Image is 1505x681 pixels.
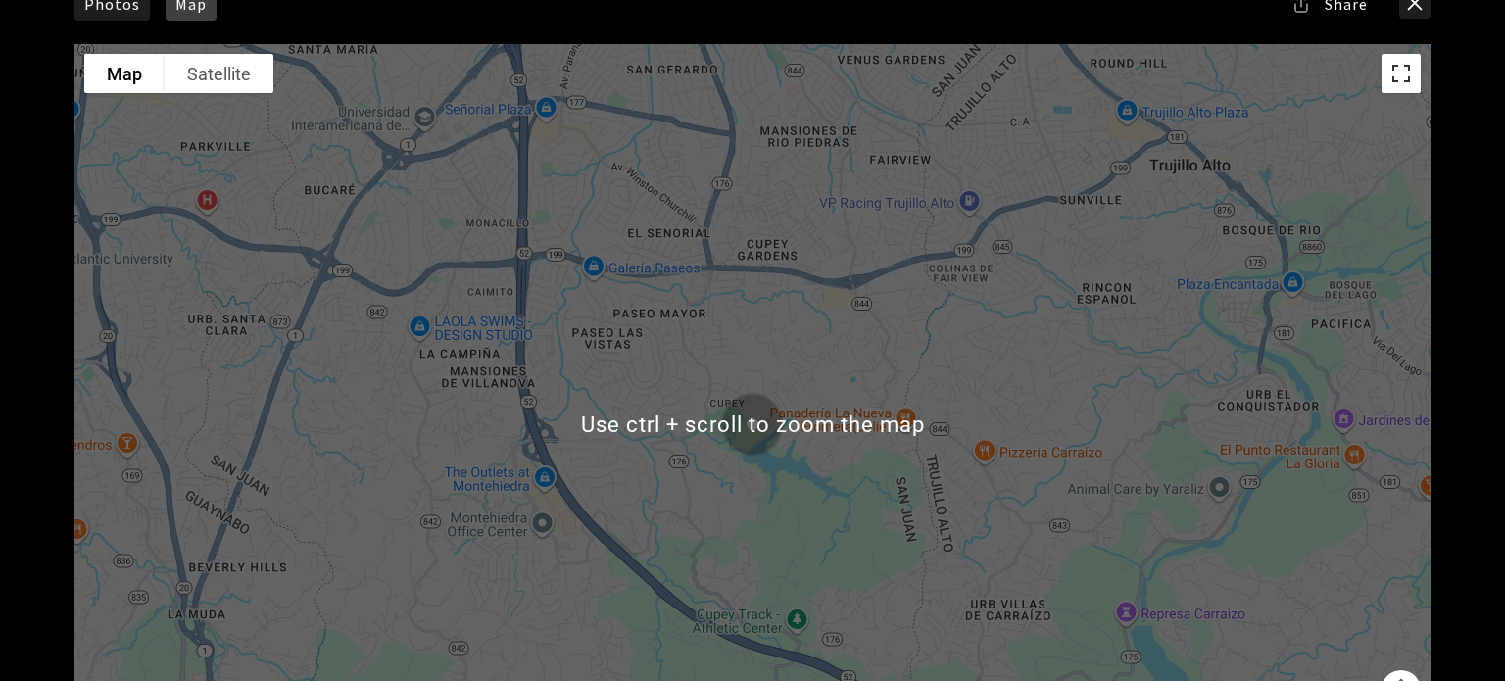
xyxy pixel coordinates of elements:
div: button [713,385,792,463]
button: Show street map [84,54,165,93]
button: Show satellite imagery [165,54,273,93]
button: Toggle fullscreen view [1382,54,1421,93]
